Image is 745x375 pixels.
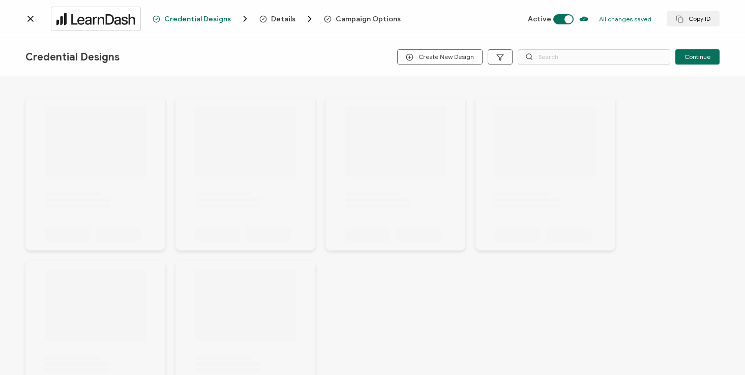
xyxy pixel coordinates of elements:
[694,326,745,375] iframe: Chat Widget
[164,15,231,23] span: Credential Designs
[599,15,651,23] p: All changes saved
[56,13,135,25] img: learndash-logo.png
[528,15,551,23] span: Active
[684,54,710,60] span: Continue
[324,15,401,23] span: Campaign Options
[259,14,315,24] span: Details
[518,49,670,65] input: Search
[271,15,295,23] span: Details
[397,49,483,65] button: Create New Design
[667,11,720,26] button: Copy ID
[153,14,250,24] span: Credential Designs
[675,49,720,65] button: Continue
[406,53,474,61] span: Create New Design
[336,15,401,23] span: Campaign Options
[25,51,120,64] span: Credential Designs
[676,15,710,23] span: Copy ID
[153,14,436,24] div: Breadcrumb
